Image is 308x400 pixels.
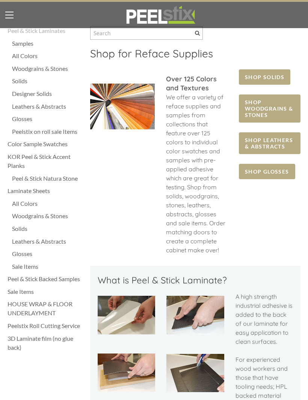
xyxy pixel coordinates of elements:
a: Sale Items [12,262,83,271]
h2: ​Shop for Reface Supplies [90,47,300,66]
a: Glosses [12,249,83,258]
span: We offer a variety of reface supplies and samples from collections that feature over 125 colors t... [166,93,225,254]
a: SHOP LEATHERS & ABSTRACTS [239,132,300,154]
a: HOUSE WRAP & FLOOR UNDERLAYMENT [8,300,83,318]
a: Leathers & Abstracts [12,237,83,246]
a: Peelstix on roll sale Items [12,127,83,136]
a: KOR Peel & Stick Accent Planks [8,152,83,170]
a: Woodgrains & Stones [12,211,83,220]
a: Peel & Stick Backed Samples [8,274,83,283]
input: Search [90,26,203,40]
a: SHOP WOODGRAINS & STONES [239,94,300,123]
a: Woodgrains & Stones [12,64,83,73]
font: What is Peel & Stick Laminate? [98,274,227,286]
a: SHOP GLOSSES [239,164,295,179]
a: Laminate Sheets [8,186,83,195]
font: ​Over 125 Colors and Textures [166,75,217,92]
a: All Colors [12,199,83,208]
a: Color Sample Swatches [8,139,83,148]
a: 3D Laminate film (no glue back) [8,334,83,352]
a: Designer Solids [12,89,83,98]
a: Leathers & Abstracts [12,102,83,111]
a: Peel & Stick Natura Stone [12,174,83,183]
img: REFACE SUPPLIES [124,6,197,24]
img: Picture [98,296,155,334]
a: Solids [12,76,83,85]
a: Samples [12,39,83,48]
a: Peel & Stick Laminates [8,26,83,35]
img: Picture [166,296,224,334]
img: Picture [166,354,224,393]
a: Solids [12,224,83,233]
a: Peelstix Roll Cutting Service [8,321,83,330]
img: Picture [90,84,155,129]
img: Picture [98,354,155,392]
a: Glosses [12,114,83,123]
span: Search [195,31,200,36]
a: SHOP SOLIDS [239,69,290,85]
a: Sale Items [8,287,83,296]
a: All Colors [12,51,83,60]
